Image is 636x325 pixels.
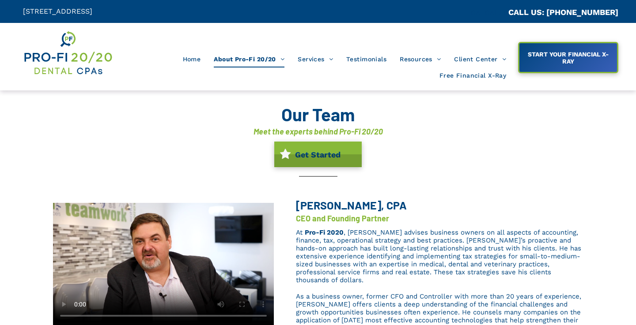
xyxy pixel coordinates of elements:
span: At [296,228,303,236]
span: [PERSON_NAME], CPA [296,198,407,212]
span: [STREET_ADDRESS] [23,7,92,15]
span: CA::CALLC [471,8,508,17]
span: START YOUR FINANCIAL X-RAY [520,46,616,69]
a: CALL US: [PHONE_NUMBER] [508,7,618,17]
a: Get Started [274,142,362,167]
font: Our Team [281,104,355,125]
span: Get Started [292,146,344,164]
a: Pro-Fi 2020 [305,228,344,236]
img: Get Dental CPA Consulting, Bookkeeping, & Bank Loans [23,30,113,76]
span: , [PERSON_NAME] advises business owners on all aspects of accounting, finance, tax, operational s... [296,228,581,284]
a: Free Financial X-Ray [433,67,513,84]
a: Resources [393,51,447,67]
a: Client Center [447,51,513,67]
a: Services [291,51,340,67]
a: Testimonials [340,51,393,67]
a: About Pro-Fi 20/20 [207,51,291,67]
a: START YOUR FINANCIAL X-RAY [518,42,618,73]
font: CEO and Founding Partner [296,213,389,223]
font: Meet the experts behind Pro-Fi 20/20 [254,127,383,136]
a: Home [176,51,208,67]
